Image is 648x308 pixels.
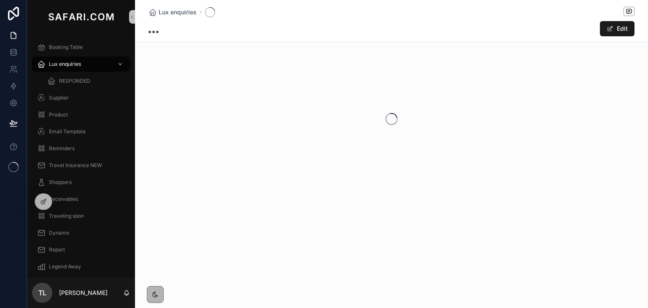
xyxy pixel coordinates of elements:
span: RESPONDED [59,78,90,84]
a: Dynamo [32,225,130,240]
span: Dynamo [49,230,69,236]
span: Legend Away [49,263,81,270]
a: Traveling soon [32,208,130,224]
span: Supplier [49,95,69,101]
span: Reminders [49,145,75,152]
span: Email Template [49,128,86,135]
a: Travel Insurance NEW [32,158,130,173]
span: TL [38,288,46,298]
p: [PERSON_NAME] [59,289,108,297]
a: Supplier [32,90,130,105]
a: Booking Table [32,40,130,55]
img: App logo [46,10,116,24]
span: Travel Insurance NEW [49,162,102,169]
a: Receivables [32,192,130,207]
span: Shoppers [49,179,72,186]
span: Traveling soon [49,213,84,219]
a: RESPONDED [42,73,130,89]
a: Email Template [32,124,130,139]
a: Lux enquiries [148,8,197,16]
a: Report [32,242,130,257]
a: Reminders [32,141,130,156]
span: Product [49,111,68,118]
a: Lux enquiries [32,57,130,72]
div: scrollable content [27,34,135,278]
a: Product [32,107,130,122]
span: Booking Table [49,44,83,51]
span: Lux enquiries [159,8,197,16]
button: Edit [600,21,634,36]
span: Report [49,246,65,253]
a: Legend Away [32,259,130,274]
a: Shoppers [32,175,130,190]
span: Lux enquiries [49,61,81,68]
span: Receivables [49,196,78,203]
